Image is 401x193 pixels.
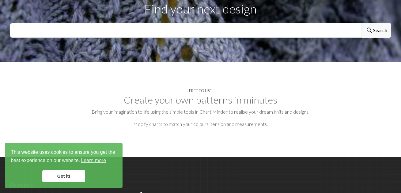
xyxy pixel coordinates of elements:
a: learn more about cookies [80,156,107,165]
h4: Free to use [189,89,212,93]
span: search [366,26,373,35]
div: cookieconsent [5,143,123,188]
a: dismiss cookie message [42,170,85,182]
h3: Features [10,182,391,189]
span: This website uses cookies to ensure you get the best experience on our website. [11,149,117,165]
h2: Create your own patterns in minutes [10,94,391,106]
button: Search [362,23,391,38]
p: Bring your imagination to life using the simple tools in Chart Minder to realise your dream knits... [10,108,391,115]
p: Modify charts to match your colours, tension and measurements. [10,120,391,128]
